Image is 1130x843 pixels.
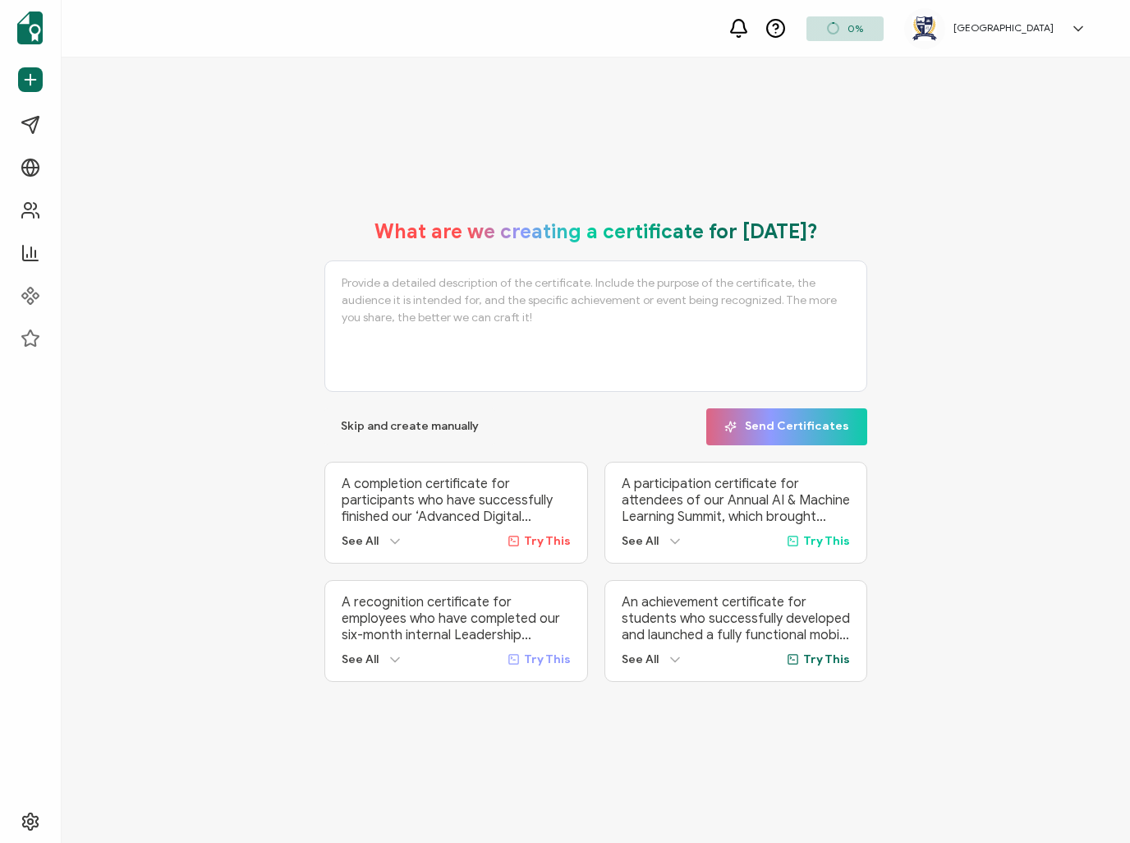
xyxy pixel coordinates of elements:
p: A completion certificate for participants who have successfully finished our ‘Advanced Digital Ma... [342,476,570,525]
p: A recognition certificate for employees who have completed our six-month internal Leadership Deve... [342,594,570,643]
span: Send Certificates [724,421,849,433]
span: See All [342,534,379,548]
p: A participation certificate for attendees of our Annual AI & Machine Learning Summit, which broug... [622,476,850,525]
h1: What are we creating a certificate for [DATE]? [374,219,818,244]
p: An achievement certificate for students who successfully developed and launched a fully functiona... [622,594,850,643]
span: Try This [803,534,850,548]
span: See All [622,534,659,548]
button: Send Certificates [706,408,867,445]
span: Try This [524,534,571,548]
img: sertifier-logomark-colored.svg [17,12,43,44]
span: 0% [847,22,863,35]
span: Try This [524,652,571,666]
span: Skip and create manually [341,421,479,432]
span: Try This [803,652,850,666]
h5: [GEOGRAPHIC_DATA] [953,22,1054,34]
button: Skip and create manually [324,408,495,445]
img: 8bbfd460-959d-4ab3-a386-b938988dfc1e.jpg [912,16,937,41]
span: See All [622,652,659,666]
span: See All [342,652,379,666]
